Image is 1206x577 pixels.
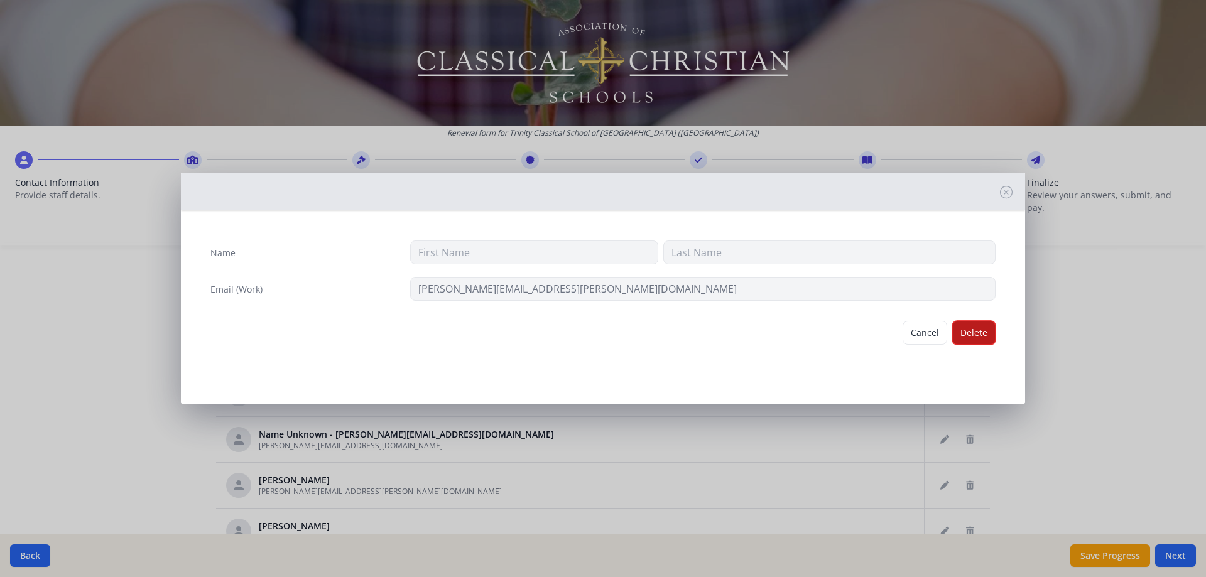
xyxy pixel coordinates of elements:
input: contact@site.com [410,277,996,301]
input: Last Name [663,240,996,264]
button: Delete [952,321,996,345]
label: Name [210,247,236,259]
label: Email (Work) [210,283,263,296]
input: First Name [410,240,658,264]
button: Cancel [903,321,947,345]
